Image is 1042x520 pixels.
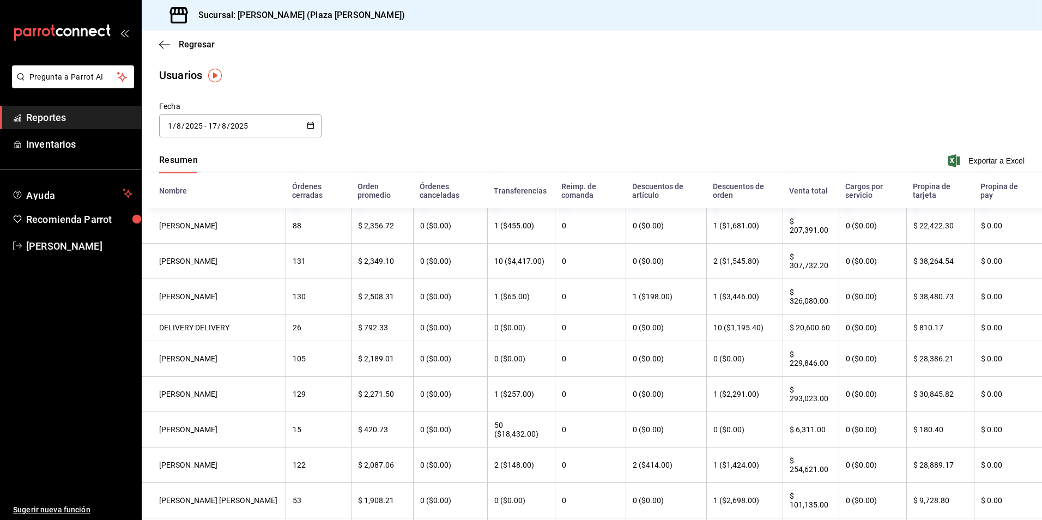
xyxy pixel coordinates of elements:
th: 0 ($0.00) [626,341,706,377]
th: $ 307,732.20 [783,244,839,279]
th: 0 [555,208,625,244]
div: navigation tabs [159,155,198,173]
button: open_drawer_menu [120,28,129,37]
th: $ 180.40 [906,412,973,448]
span: - [204,122,207,130]
th: 122 [286,448,351,483]
th: 0 [555,244,625,279]
button: Exportar a Excel [950,154,1025,167]
th: $ 0.00 [974,377,1042,412]
input: Year [230,122,249,130]
th: $ 293,023.00 [783,377,839,412]
th: [PERSON_NAME] [142,244,286,279]
th: [PERSON_NAME] [PERSON_NAME] [142,483,286,518]
th: 1 ($2,698.00) [706,483,783,518]
th: 0 ($0.00) [839,315,906,341]
th: 26 [286,315,351,341]
th: Nombre [142,173,286,208]
th: $ 101,135.00 [783,483,839,518]
th: [PERSON_NAME] [142,208,286,244]
th: 2 ($148.00) [487,448,555,483]
th: 0 ($0.00) [626,483,706,518]
button: Regresar [159,39,215,50]
th: $ 2,508.31 [351,279,413,315]
th: 0 ($0.00) [626,208,706,244]
th: 0 ($0.00) [413,448,488,483]
th: $ 20,600.60 [783,315,839,341]
th: $ 229,846.00 [783,341,839,377]
th: 0 ($0.00) [839,448,906,483]
th: $ 254,621.00 [783,448,839,483]
th: $ 326,080.00 [783,279,839,315]
th: $ 0.00 [974,483,1042,518]
span: Regresar [179,39,215,50]
span: Reportes [26,110,132,125]
th: $ 207,391.00 [783,208,839,244]
th: Órdenes canceladas [413,173,488,208]
th: $ 0.00 [974,244,1042,279]
h3: Sucursal: [PERSON_NAME] (Plaza [PERSON_NAME]) [190,9,405,22]
th: $ 0.00 [974,448,1042,483]
th: $ 0.00 [974,315,1042,341]
th: 0 ($0.00) [626,377,706,412]
th: Descuentos de orden [706,173,783,208]
th: [PERSON_NAME] [142,377,286,412]
th: 0 ($0.00) [487,341,555,377]
span: Inventarios [26,137,132,152]
span: Pregunta a Parrot AI [29,71,117,83]
th: 0 ($0.00) [413,412,488,448]
a: Pregunta a Parrot AI [8,79,134,90]
th: 0 [555,377,625,412]
th: Orden promedio [351,173,413,208]
th: 0 ($0.00) [413,208,488,244]
th: $ 810.17 [906,315,973,341]
th: [PERSON_NAME] [142,448,286,483]
th: 88 [286,208,351,244]
th: 105 [286,341,351,377]
th: $ 0.00 [974,208,1042,244]
th: 0 ($0.00) [626,412,706,448]
th: 1 ($455.00) [487,208,555,244]
span: Recomienda Parrot [26,212,132,227]
th: 0 [555,412,625,448]
th: $ 22,422.30 [906,208,973,244]
input: Month [221,122,227,130]
th: Venta total [783,173,839,208]
th: 1 ($257.00) [487,377,555,412]
th: 131 [286,244,351,279]
span: Sugerir nueva función [13,504,132,516]
th: $ 38,480.73 [906,279,973,315]
th: 0 ($0.00) [839,483,906,518]
th: 0 ($0.00) [487,483,555,518]
th: Propina de pay [974,173,1042,208]
span: / [173,122,176,130]
th: 0 ($0.00) [626,244,706,279]
span: Ayuda [26,187,118,200]
th: 0 [555,341,625,377]
th: $ 28,386.21 [906,341,973,377]
th: 2 ($414.00) [626,448,706,483]
th: 10 ($4,417.00) [487,244,555,279]
input: Day [208,122,217,130]
th: 1 ($3,446.00) [706,279,783,315]
th: $ 1,908.21 [351,483,413,518]
input: Year [185,122,203,130]
th: 10 ($1,195.40) [706,315,783,341]
img: Tooltip marker [208,69,222,82]
th: $ 2,349.10 [351,244,413,279]
input: Month [176,122,181,130]
th: DELIVERY DELIVERY [142,315,286,341]
th: $ 0.00 [974,279,1042,315]
th: 0 [555,279,625,315]
th: 0 ($0.00) [413,315,488,341]
div: Fecha [159,101,322,112]
button: Pregunta a Parrot AI [12,65,134,88]
th: 50 ($18,432.00) [487,412,555,448]
span: / [227,122,230,130]
input: Day [167,122,173,130]
th: 0 [555,448,625,483]
th: [PERSON_NAME] [142,279,286,315]
th: 0 [555,483,625,518]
